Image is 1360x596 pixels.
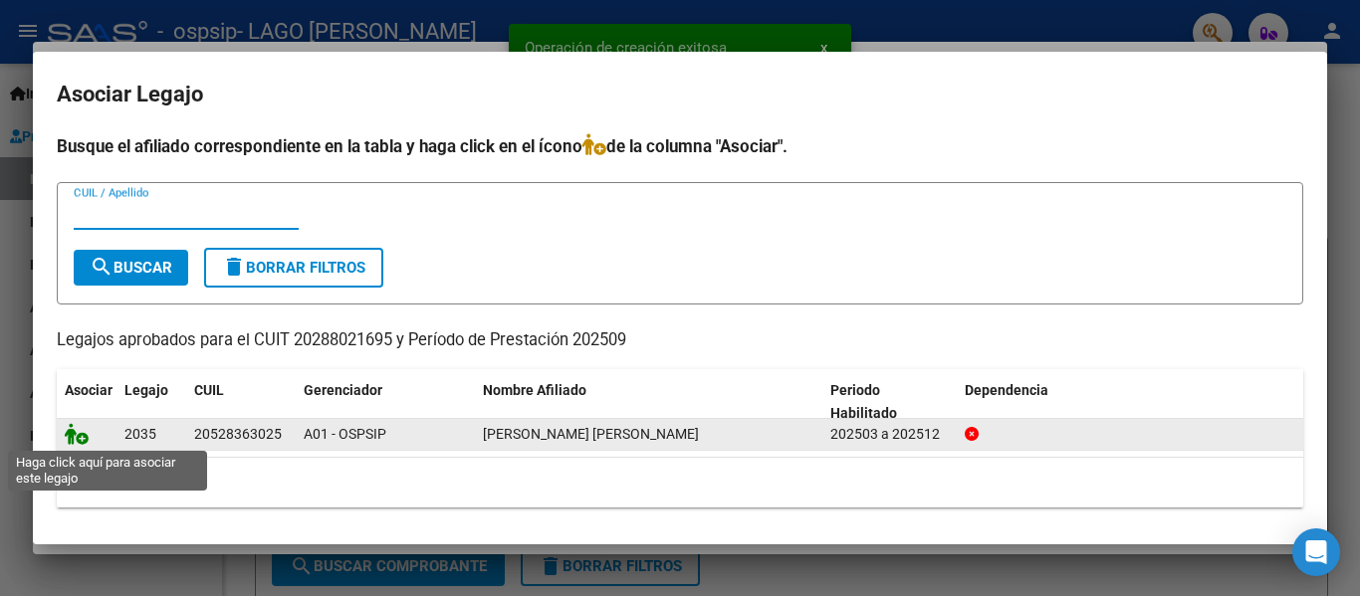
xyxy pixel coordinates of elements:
[304,426,386,442] span: A01 - OSPSIP
[194,423,282,446] div: 20528363025
[296,369,475,435] datatable-header-cell: Gerenciador
[194,382,224,398] span: CUIL
[830,382,897,421] span: Periodo Habilitado
[222,259,365,277] span: Borrar Filtros
[830,423,949,446] div: 202503 a 202512
[186,369,296,435] datatable-header-cell: CUIL
[222,255,246,279] mat-icon: delete
[65,382,113,398] span: Asociar
[475,369,822,435] datatable-header-cell: Nombre Afiliado
[1292,528,1340,576] div: Open Intercom Messenger
[57,369,116,435] datatable-header-cell: Asociar
[90,255,113,279] mat-icon: search
[483,382,586,398] span: Nombre Afiliado
[57,328,1303,353] p: Legajos aprobados para el CUIT 20288021695 y Período de Prestación 202509
[204,248,383,288] button: Borrar Filtros
[483,426,699,442] span: SANCHEZ SANCHEZ BAUTISTA LEON
[74,250,188,286] button: Buscar
[57,133,1303,159] h4: Busque el afiliado correspondiente en la tabla y haga click en el ícono de la columna "Asociar".
[957,369,1304,435] datatable-header-cell: Dependencia
[124,382,168,398] span: Legajo
[965,382,1048,398] span: Dependencia
[116,369,186,435] datatable-header-cell: Legajo
[90,259,172,277] span: Buscar
[304,382,382,398] span: Gerenciador
[822,369,957,435] datatable-header-cell: Periodo Habilitado
[57,76,1303,113] h2: Asociar Legajo
[124,426,156,442] span: 2035
[57,458,1303,507] div: 1 registros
